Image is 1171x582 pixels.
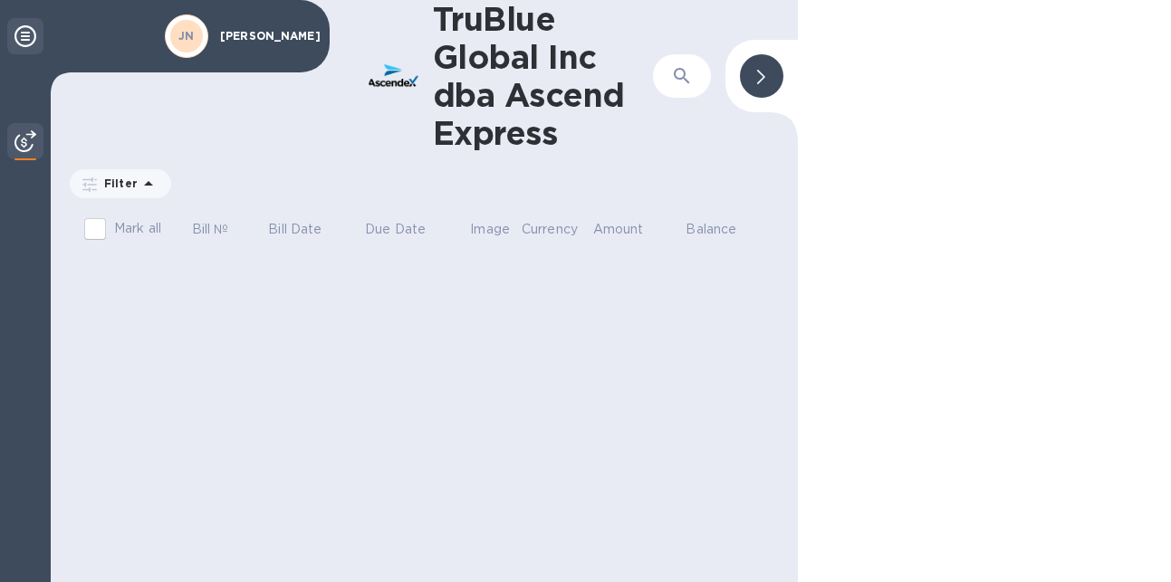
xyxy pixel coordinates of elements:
b: JN [178,29,195,43]
p: [PERSON_NAME] [220,30,311,43]
p: Currency [522,220,578,239]
p: Balance [686,220,736,239]
p: Filter [97,176,138,191]
p: Due Date [365,220,426,239]
p: Mark all [114,219,161,238]
span: Bill № [192,220,253,239]
span: Due Date [365,220,449,239]
p: Bill № [192,220,229,239]
p: Amount [593,220,644,239]
p: Image [470,220,510,239]
span: Bill Date [268,220,345,239]
p: Bill Date [268,220,322,239]
span: Balance [686,220,760,239]
span: Amount [593,220,667,239]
